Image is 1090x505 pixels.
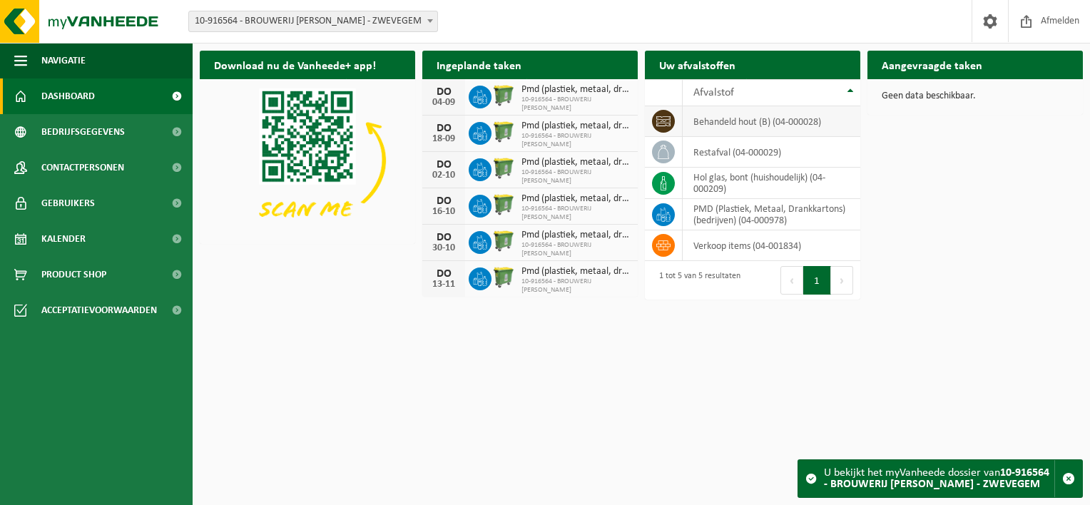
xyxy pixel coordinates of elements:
[189,11,437,31] span: 10-916564 - BROUWERIJ OMER VANDER GHINSTE - ZWEVEGEM
[429,98,458,108] div: 04-09
[831,266,853,295] button: Next
[429,207,458,217] div: 16-10
[200,51,390,78] h2: Download nu de Vanheede+ app!
[429,195,458,207] div: DO
[41,114,125,150] span: Bedrijfsgegevens
[491,229,516,253] img: WB-0770-HPE-GN-50
[521,96,631,113] span: 10-916564 - BROUWERIJ [PERSON_NAME]
[429,86,458,98] div: DO
[521,168,631,185] span: 10-916564 - BROUWERIJ [PERSON_NAME]
[683,137,860,168] td: restafval (04-000029)
[521,230,631,241] span: Pmd (plastiek, metaal, drankkartons) (bedrijven)
[41,43,86,78] span: Navigatie
[429,268,458,280] div: DO
[491,193,516,217] img: WB-0770-HPE-GN-50
[683,199,860,230] td: PMD (Plastiek, Metaal, Drankkartons) (bedrijven) (04-000978)
[41,185,95,221] span: Gebruikers
[491,156,516,180] img: WB-0770-HPE-GN-50
[429,123,458,134] div: DO
[41,78,95,114] span: Dashboard
[521,205,631,222] span: 10-916564 - BROUWERIJ [PERSON_NAME]
[491,120,516,144] img: WB-0770-HPE-GN-50
[645,51,750,78] h2: Uw afvalstoffen
[521,193,631,205] span: Pmd (plastiek, metaal, drankkartons) (bedrijven)
[429,134,458,144] div: 18-09
[200,79,415,241] img: Download de VHEPlus App
[803,266,831,295] button: 1
[491,83,516,108] img: WB-0770-HPE-GN-50
[867,51,997,78] h2: Aangevraagde taken
[693,87,734,98] span: Afvalstof
[429,243,458,253] div: 30-10
[652,265,740,296] div: 1 tot 5 van 5 resultaten
[429,232,458,243] div: DO
[780,266,803,295] button: Previous
[521,132,631,149] span: 10-916564 - BROUWERIJ [PERSON_NAME]
[521,277,631,295] span: 10-916564 - BROUWERIJ [PERSON_NAME]
[521,121,631,132] span: Pmd (plastiek, metaal, drankkartons) (bedrijven)
[41,292,157,328] span: Acceptatievoorwaarden
[41,150,124,185] span: Contactpersonen
[429,159,458,170] div: DO
[882,91,1069,101] p: Geen data beschikbaar.
[188,11,438,32] span: 10-916564 - BROUWERIJ OMER VANDER GHINSTE - ZWEVEGEM
[491,265,516,290] img: WB-0770-HPE-GN-50
[429,170,458,180] div: 02-10
[429,280,458,290] div: 13-11
[824,460,1054,497] div: U bekijkt het myVanheede dossier van
[41,257,106,292] span: Product Shop
[521,241,631,258] span: 10-916564 - BROUWERIJ [PERSON_NAME]
[824,467,1049,490] strong: 10-916564 - BROUWERIJ [PERSON_NAME] - ZWEVEGEM
[41,221,86,257] span: Kalender
[521,157,631,168] span: Pmd (plastiek, metaal, drankkartons) (bedrijven)
[422,51,536,78] h2: Ingeplande taken
[683,106,860,137] td: behandeld hout (B) (04-000028)
[521,266,631,277] span: Pmd (plastiek, metaal, drankkartons) (bedrijven)
[521,84,631,96] span: Pmd (plastiek, metaal, drankkartons) (bedrijven)
[683,230,860,261] td: verkoop items (04-001834)
[683,168,860,199] td: hol glas, bont (huishoudelijk) (04-000209)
